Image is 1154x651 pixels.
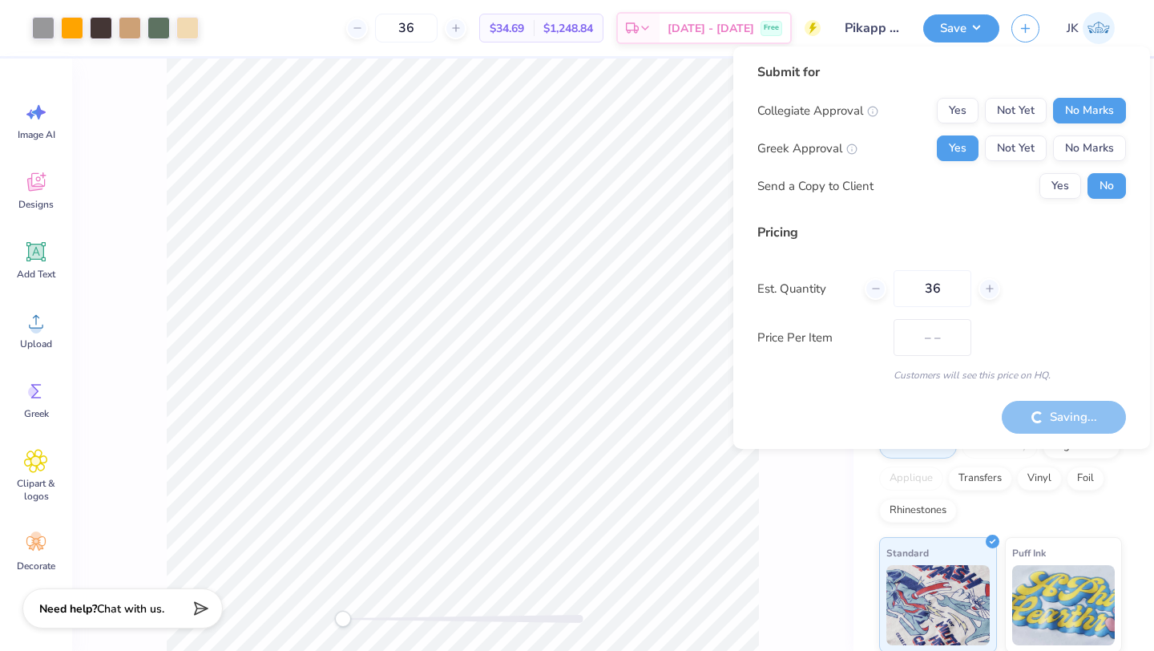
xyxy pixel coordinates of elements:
button: Save [923,14,999,42]
span: Puff Ink [1012,544,1046,561]
img: Joshua Kelley [1083,12,1115,44]
button: No Marks [1053,98,1126,123]
button: No [1087,173,1126,199]
span: Clipart & logos [10,477,63,503]
span: Standard [886,544,929,561]
span: Greek [24,407,49,420]
button: Not Yet [985,135,1047,161]
label: Price Per Item [757,329,882,347]
input: Untitled Design [833,12,911,44]
label: Est. Quantity [757,280,853,298]
div: Customers will see this price on HQ. [757,368,1126,382]
span: [DATE] - [DATE] [668,20,754,37]
span: $1,248.84 [543,20,593,37]
strong: Need help? [39,601,97,617]
img: Standard [886,565,990,645]
div: Vinyl [1017,467,1062,491]
button: No Marks [1053,135,1126,161]
span: Designs [18,198,54,211]
button: Yes [937,135,978,161]
input: – – [375,14,438,42]
span: Chat with us. [97,601,164,617]
div: Send a Copy to Client [757,177,874,196]
button: Yes [937,98,978,123]
span: Add Text [17,268,55,281]
button: Not Yet [985,98,1047,123]
span: Image AI [18,128,55,141]
div: Collegiate Approval [757,102,878,120]
span: JK [1067,19,1079,38]
span: Upload [20,338,52,350]
span: Free [764,22,779,34]
div: Foil [1067,467,1104,491]
div: Transfers [948,467,1012,491]
div: Accessibility label [335,611,351,627]
div: Rhinestones [879,499,957,523]
div: Pricing [757,223,1126,242]
input: – – [894,270,971,307]
button: Yes [1039,173,1081,199]
div: Submit for [757,63,1126,82]
div: Applique [879,467,943,491]
img: Puff Ink [1012,565,1116,645]
a: JK [1059,12,1122,44]
div: Greek Approval [757,139,857,158]
span: $34.69 [490,20,524,37]
span: Decorate [17,560,55,572]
